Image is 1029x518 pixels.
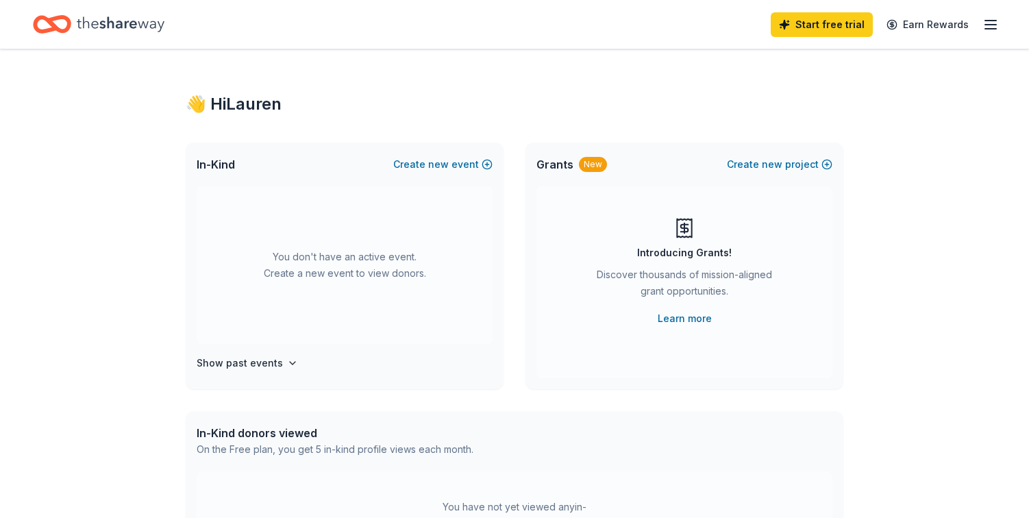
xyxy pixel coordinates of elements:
[197,425,473,441] div: In-Kind donors viewed
[197,355,283,371] h4: Show past events
[771,12,873,37] a: Start free trial
[591,267,778,305] div: Discover thousands of mission-aligned grant opportunities.
[393,156,493,173] button: Createnewevent
[186,93,843,115] div: 👋 Hi Lauren
[197,441,473,458] div: On the Free plan, you get 5 in-kind profile views each month.
[762,156,782,173] span: new
[878,12,977,37] a: Earn Rewards
[727,156,832,173] button: Createnewproject
[197,355,298,371] button: Show past events
[536,156,573,173] span: Grants
[658,310,712,327] a: Learn more
[428,156,449,173] span: new
[637,245,732,261] div: Introducing Grants!
[579,157,607,172] div: New
[197,156,235,173] span: In-Kind
[33,8,164,40] a: Home
[197,186,493,344] div: You don't have an active event. Create a new event to view donors.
